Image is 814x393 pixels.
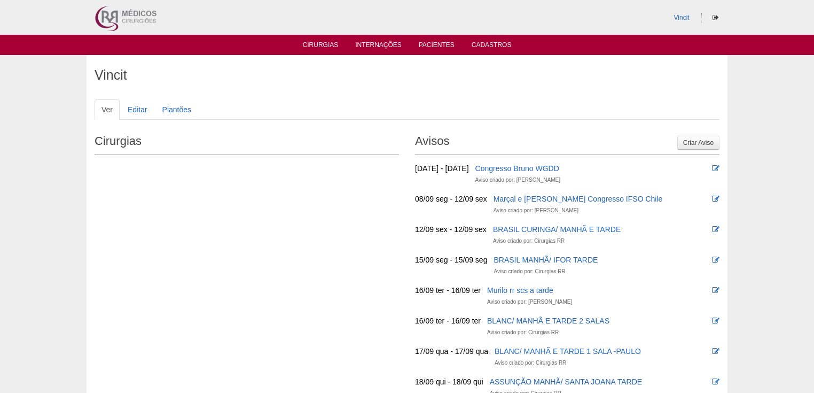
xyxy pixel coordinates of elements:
[419,41,455,52] a: Pacientes
[121,99,154,120] a: Editar
[415,255,487,265] div: 15/09 seg - 15/09 seg
[95,130,399,155] h2: Cirurgias
[494,205,578,216] div: Aviso criado por: [PERSON_NAME]
[712,317,719,325] i: Editar
[415,130,719,155] h2: Avisos
[303,41,339,52] a: Cirurgias
[487,327,559,338] div: Aviso criado por: Cirurgias RR
[355,41,402,52] a: Internações
[712,378,719,386] i: Editar
[95,99,120,120] a: Ver
[487,286,553,295] a: Murilo rr scs a tarde
[712,256,719,264] i: Editar
[712,195,719,203] i: Editar
[713,14,718,21] i: Sair
[415,315,481,326] div: 16/09 ter - 16/09 ter
[475,164,559,173] a: Congresso Bruno WGDD
[494,195,663,203] a: Marçal e [PERSON_NAME] Congresso IFSO Chile
[494,256,598,264] a: BRASIL MANHÃ/ IFOR TARDE
[487,297,572,307] div: Aviso criado por: [PERSON_NAME]
[712,226,719,233] i: Editar
[472,41,512,52] a: Cadastros
[415,285,481,296] div: 16/09 ter - 16/09 ter
[674,14,690,21] a: Vincit
[475,175,560,186] div: Aviso criado por: [PERSON_NAME]
[493,225,621,234] a: BRASIL CURINGA/ MANHÃ E TARDE
[415,163,469,174] div: [DATE] - [DATE]
[415,346,488,357] div: 17/09 qua - 17/09 qua
[487,317,609,325] a: BLANC/ MANHÃ E TARDE 2 SALAS
[415,224,487,235] div: 12/09 sex - 12/09 sex
[712,287,719,294] i: Editar
[95,68,719,82] h1: Vincit
[677,136,719,150] a: Criar Aviso
[493,236,565,246] div: Aviso criado por: Cirurgias RR
[494,266,565,277] div: Aviso criado por: Cirurgias RR
[415,194,487,204] div: 08/09 seg - 12/09 sex
[495,358,566,368] div: Aviso criado por: Cirurgias RR
[490,377,643,386] a: ASSUNÇÃO MANHÃ/ SANTA JOANA TARDE
[712,165,719,172] i: Editar
[155,99,198,120] a: Plantões
[712,348,719,355] i: Editar
[415,376,483,387] div: 18/09 qui - 18/09 qui
[495,347,641,356] a: BLANC/ MANHÃ E TARDE 1 SALA -PAULO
